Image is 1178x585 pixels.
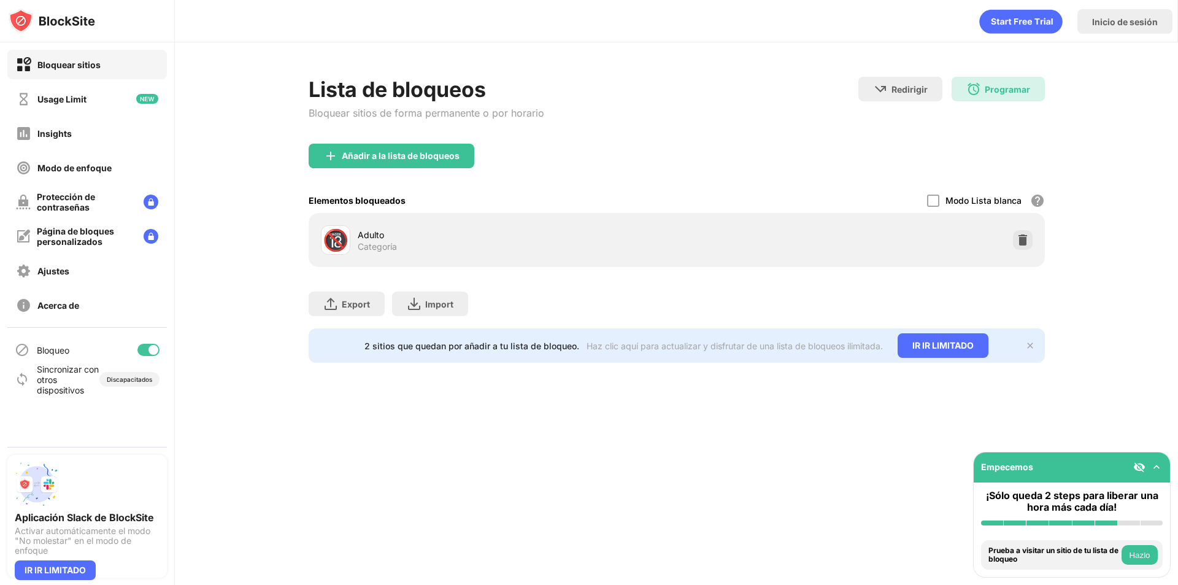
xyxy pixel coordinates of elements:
[323,228,348,253] div: 🔞
[37,266,69,276] div: Ajustes
[358,241,397,252] div: Categoría
[144,229,158,244] img: lock-menu.svg
[1122,545,1158,565] button: Hazlo
[15,526,160,556] div: Activar automáticamente el modo "No molestar" en el modo de enfoque
[37,94,87,104] div: Usage Limit
[16,298,31,313] img: about-off.svg
[985,84,1030,95] div: Programar
[37,60,101,70] div: Bloquear sitios
[37,192,134,212] div: Protección de contraseñas
[309,77,544,102] div: Lista de bloqueos
[37,300,79,311] div: Acerca de
[136,94,158,104] img: new-icon.svg
[15,372,29,387] img: sync-icon.svg
[37,163,112,173] div: Modo de enfoque
[898,333,988,358] div: IR IR LIMITADO
[37,364,99,395] div: Sincronizar con otros dispositivos
[979,9,1063,34] div: animation
[988,546,1118,564] div: Prueba a visitar un sitio de tu lista de bloqueo
[1133,461,1145,473] img: eye-not-visible.svg
[9,9,95,33] img: logo-blocksite.svg
[309,107,544,119] div: Bloquear sitios de forma permanente o por horario
[16,126,31,141] img: insights-off.svg
[37,226,134,247] div: Página de bloques personalizados
[1150,461,1163,473] img: omni-setup-toggle.svg
[945,195,1022,206] div: Modo Lista blanca
[16,195,31,209] img: password-protection-off.svg
[15,343,29,357] img: blocking-icon.svg
[981,490,1163,513] div: ¡Sólo queda 2 steps para liberar una hora más cada día!
[1025,341,1035,351] img: x-button.svg
[587,341,883,351] div: Haz clic aquí para actualizar y disfrutar de una lista de bloqueos ilimitada.
[37,345,69,355] div: Bloqueo
[342,299,370,309] div: Export
[37,128,72,139] div: Insights
[364,341,579,351] div: 2 sitios que quedan por añadir a tu lista de bloqueo.
[16,160,31,176] img: focus-off.svg
[1092,17,1158,27] div: Inicio de sesión
[15,511,160,524] div: Aplicación Slack de BlockSite
[425,299,453,309] div: Import
[16,57,31,72] img: block-on.svg
[107,376,152,383] div: Discapacitados
[16,229,31,244] img: customize-block-page-off.svg
[342,151,460,161] div: Añadir a la lista de bloqueos
[144,195,158,209] img: lock-menu.svg
[16,91,31,107] img: time-usage-off.svg
[16,263,31,279] img: settings-off.svg
[309,195,406,206] div: Elementos bloqueados
[15,560,96,580] div: IR IR LIMITADO
[981,462,1033,472] div: Empecemos
[358,228,677,241] div: Adulto
[891,84,928,95] div: Redirigir
[15,462,59,506] img: push-slack.svg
